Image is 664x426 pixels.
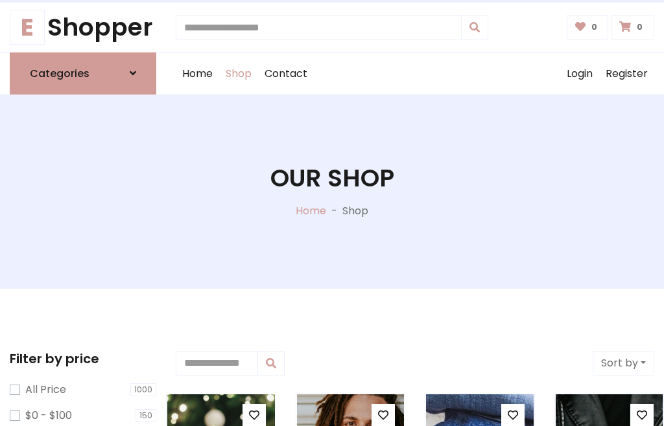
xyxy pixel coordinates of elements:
[599,53,654,95] a: Register
[30,67,89,80] h6: Categories
[326,203,342,219] p: -
[560,53,599,95] a: Login
[296,203,326,218] a: Home
[136,409,156,422] span: 150
[10,13,156,42] h1: Shopper
[634,21,646,33] span: 0
[10,351,156,366] h5: Filter by price
[130,383,156,396] span: 1000
[219,53,258,95] a: Shop
[588,21,600,33] span: 0
[25,408,72,423] label: $0 - $100
[593,351,654,376] button: Sort by
[270,164,394,193] h1: Our Shop
[342,203,368,219] p: Shop
[567,15,609,39] a: 0
[10,10,45,45] span: E
[10,52,156,95] a: Categories
[176,53,219,95] a: Home
[25,382,66,398] label: All Price
[258,53,314,95] a: Contact
[611,15,654,39] a: 0
[10,13,156,42] a: EShopper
